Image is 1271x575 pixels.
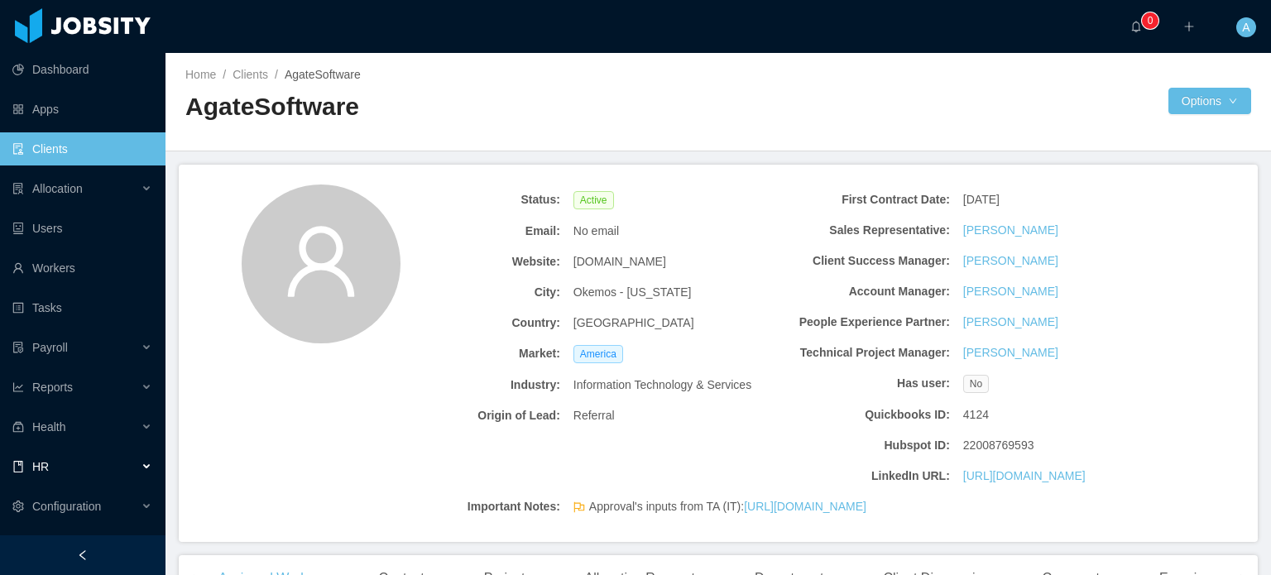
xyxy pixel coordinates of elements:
a: [PERSON_NAME] [963,252,1058,270]
span: HR [32,460,49,473]
span: 4124 [963,406,989,424]
span: Health [32,420,65,434]
span: Allocation [32,182,83,195]
i: icon: user [281,222,361,301]
a: [PERSON_NAME] [963,314,1058,331]
span: No email [573,223,619,240]
span: No [963,375,989,393]
b: Status: [378,191,560,208]
a: icon: profileTasks [12,291,152,324]
a: icon: pie-chartDashboard [12,53,152,86]
a: [PERSON_NAME] [963,283,1058,300]
a: icon: auditClients [12,132,152,165]
a: icon: userWorkers [12,252,152,285]
span: Configuration [32,500,101,513]
b: Origin of Lead: [378,407,560,424]
a: [URL][DOMAIN_NAME] [744,500,866,513]
span: Reports [32,381,73,394]
b: Client Success Manager: [768,252,950,270]
span: America [573,345,623,363]
span: Payroll [32,341,68,354]
b: Sales Representative: [768,222,950,239]
b: Account Manager: [768,283,950,300]
i: icon: bell [1130,21,1142,32]
b: Important Notes: [378,498,560,515]
b: Country: [378,314,560,332]
i: icon: medicine-box [12,421,24,433]
span: [GEOGRAPHIC_DATA] [573,314,694,332]
b: Has user: [768,375,950,392]
span: Okemos - [US_STATE] [573,284,692,301]
i: icon: setting [12,501,24,512]
button: Optionsicon: down [1168,88,1251,114]
a: icon: appstoreApps [12,93,152,126]
a: [PERSON_NAME] [963,344,1058,362]
b: Market: [378,345,560,362]
b: LinkedIn URL: [768,467,950,485]
b: City: [378,284,560,301]
i: icon: file-protect [12,342,24,353]
b: First Contract Date: [768,191,950,208]
i: icon: plus [1183,21,1195,32]
span: / [275,68,278,81]
span: [DOMAIN_NAME] [573,253,666,271]
i: icon: line-chart [12,381,24,393]
span: Information Technology & Services [573,376,751,394]
a: [URL][DOMAIN_NAME] [963,467,1086,485]
a: Home [185,68,216,81]
b: People Experience Partner: [768,314,950,331]
b: Website: [378,253,560,271]
b: Industry: [378,376,560,394]
span: AgateSoftware [285,68,361,81]
b: Email: [378,223,560,240]
a: icon: robotUsers [12,212,152,245]
b: Quickbooks ID: [768,406,950,424]
a: [PERSON_NAME] [963,222,1058,239]
span: Referral [573,407,615,424]
b: Hubspot ID: [768,437,950,454]
a: Clients [233,68,268,81]
span: flag [573,501,585,519]
div: [DATE] [957,184,1152,215]
span: Approval's inputs from TA (IT): [589,498,866,515]
h2: AgateSoftware [185,90,718,124]
span: A [1242,17,1249,37]
sup: 0 [1142,12,1158,29]
span: 22008769593 [963,437,1034,454]
i: icon: solution [12,183,24,194]
span: / [223,68,226,81]
span: Active [573,191,614,209]
b: Technical Project Manager: [768,344,950,362]
i: icon: book [12,461,24,472]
